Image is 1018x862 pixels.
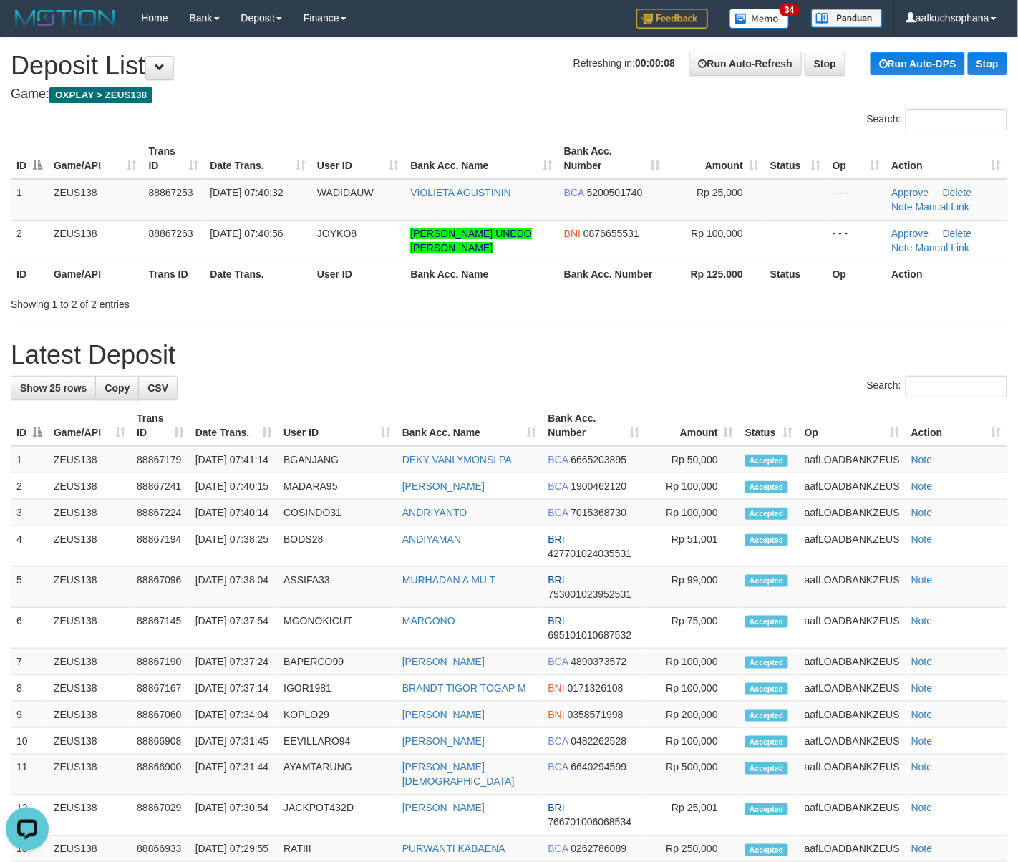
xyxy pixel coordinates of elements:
span: 88867253 [148,187,193,198]
span: BCA [548,656,568,667]
span: Accepted [745,481,788,493]
th: Bank Acc. Number: activate to sort column ascending [543,405,646,446]
th: User ID: activate to sort column ascending [311,138,404,179]
a: [PERSON_NAME] [402,709,485,720]
span: Copy 0171326108 to clipboard [568,682,624,694]
td: aafLOADBANKZEUS [799,500,906,526]
a: ANDIYAMAN [402,533,461,545]
h1: Latest Deposit [11,341,1007,369]
td: [DATE] 07:37:24 [190,649,278,675]
td: aafLOADBANKZEUS [799,675,906,702]
span: BNI [548,682,565,694]
div: Showing 1 to 2 of 2 entries [11,291,414,311]
h4: Game: [11,87,1007,102]
span: Accepted [745,657,788,669]
td: aafLOADBANKZEUS [799,473,906,500]
td: 88867179 [131,446,190,473]
td: 4 [11,526,48,567]
th: Status: activate to sort column ascending [740,405,799,446]
th: User ID: activate to sort column ascending [278,405,397,446]
span: Accepted [745,455,788,467]
td: 88867190 [131,649,190,675]
a: [PERSON_NAME] [402,480,485,492]
span: BRI [548,803,565,814]
td: Rp 200,000 [645,702,740,728]
a: Show 25 rows [11,376,96,400]
td: ZEUS138 [48,675,131,702]
td: MADARA95 [278,473,397,500]
a: DEKY VANLYMONSI PA [402,454,512,465]
td: [DATE] 07:37:14 [190,675,278,702]
th: ID [11,261,48,287]
td: aafLOADBANKZEUS [799,608,906,649]
a: Note [911,843,933,855]
td: 2 [11,220,48,261]
td: ZEUS138 [48,702,131,728]
td: aafLOADBANKZEUS [799,702,906,728]
h1: Deposit List [11,52,1007,80]
td: 5 [11,567,48,608]
span: OXPLAY > ZEUS138 [49,87,152,103]
a: BRANDT TIGOR TOGAP M [402,682,526,694]
td: aafLOADBANKZEUS [799,728,906,755]
th: Op: activate to sort column ascending [827,138,886,179]
th: Status: activate to sort column ascending [765,138,827,179]
th: Status [765,261,827,287]
td: ZEUS138 [48,795,131,836]
td: COSINDO31 [278,500,397,526]
span: WADIDAUW [317,187,374,198]
span: Copy 0482262528 to clipboard [571,735,627,747]
th: Date Trans.: activate to sort column ascending [190,405,278,446]
td: ZEUS138 [48,755,131,795]
td: ZEUS138 [48,220,142,261]
a: MARGONO [402,615,455,626]
span: Show 25 rows [20,382,87,394]
td: 2 [11,473,48,500]
span: Copy 766701006068534 to clipboard [548,817,632,828]
a: Note [911,507,933,518]
td: aafLOADBANKZEUS [799,567,906,608]
span: Refreshing in: [573,57,675,69]
th: Bank Acc. Name [404,261,558,287]
td: 11 [11,755,48,795]
th: Date Trans.: activate to sort column ascending [204,138,311,179]
span: BNI [548,709,565,720]
span: BRI [548,533,565,545]
span: BCA [564,187,584,198]
label: Search: [867,376,1007,397]
td: ZEUS138 [48,179,142,221]
span: Rp 25,000 [697,187,743,198]
span: BCA [548,735,568,747]
span: 88867263 [148,228,193,239]
td: [DATE] 07:40:15 [190,473,278,500]
td: Rp 500,000 [645,755,740,795]
td: [DATE] 07:37:54 [190,608,278,649]
span: BNI [564,228,581,239]
a: Note [911,656,933,667]
img: MOTION_logo.png [11,7,120,29]
th: Trans ID [142,261,204,287]
span: Copy 753001023952531 to clipboard [548,589,632,600]
td: 1 [11,179,48,221]
span: [DATE] 07:40:32 [210,187,283,198]
td: Rp 100,000 [645,500,740,526]
a: PURWANTI KABAENA [402,843,505,855]
span: Accepted [745,508,788,520]
span: BCA [548,507,568,518]
a: ANDRIYANTO [402,507,467,518]
td: [DATE] 07:40:14 [190,500,278,526]
td: aafLOADBANKZEUS [799,755,906,795]
td: aafLOADBANKZEUS [799,446,906,473]
span: Copy 695101010687532 to clipboard [548,629,632,641]
td: Rp 99,000 [645,567,740,608]
a: Note [911,682,933,694]
img: Button%20Memo.svg [729,9,790,29]
td: BGANJANG [278,446,397,473]
td: IGOR1981 [278,675,397,702]
td: 88867167 [131,675,190,702]
td: [DATE] 07:34:04 [190,702,278,728]
a: VIOLIETA AGUSTININ [410,187,511,198]
td: Rp 25,001 [645,795,740,836]
th: Action: activate to sort column ascending [906,405,1007,446]
td: 88867145 [131,608,190,649]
